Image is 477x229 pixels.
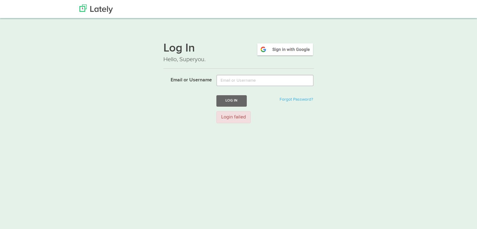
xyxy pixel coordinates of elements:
[216,95,246,106] button: Log In
[163,42,314,55] h1: Log In
[79,5,113,14] img: Lately
[163,55,314,64] p: Hello, Superyou.
[280,97,313,102] a: Forgot Password?
[216,111,251,124] div: Login failed
[159,75,212,84] label: Email or Username
[216,75,314,86] input: Email or Username
[256,42,314,56] img: google-signin.png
